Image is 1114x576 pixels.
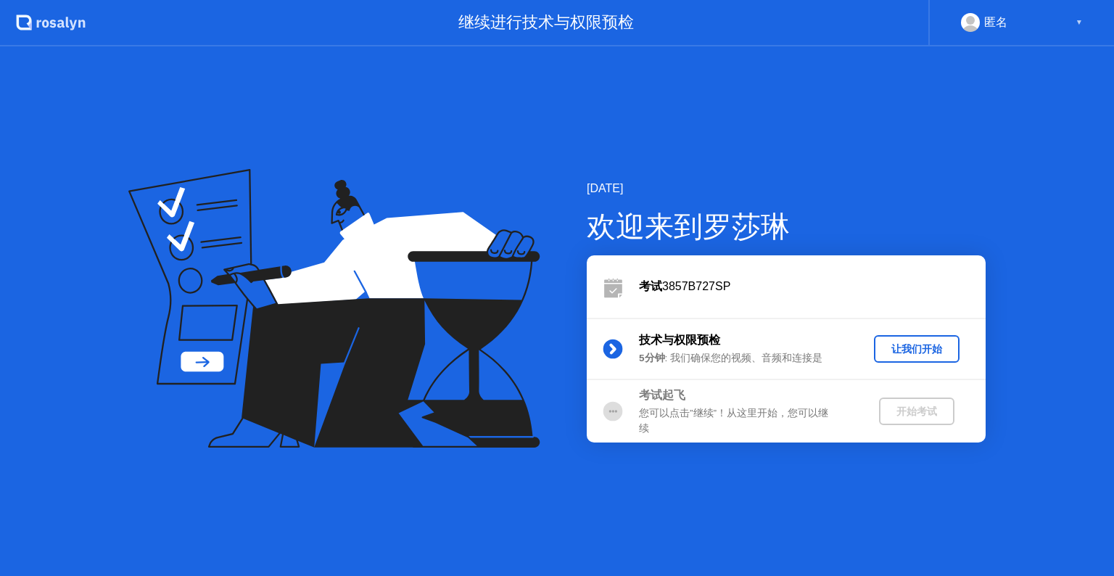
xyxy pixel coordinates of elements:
[874,335,960,363] button: 让我们开始
[1076,13,1083,32] div: ▼
[639,334,720,346] b: 技术与权限预检
[984,13,1007,32] div: 匿名
[639,278,986,295] div: 3857B727SP
[639,353,665,363] b: 5分钟
[587,180,986,197] div: [DATE]
[587,205,986,248] div: 欢迎来到罗莎琳
[880,342,954,356] div: 让我们开始
[879,398,954,425] button: 开始考试
[639,280,662,292] b: 考试
[639,406,848,436] div: 您可以点击”继续”！从这里开始，您可以继续
[639,351,848,366] div: : 我们确保您的视频、音频和连接是
[885,405,949,419] div: 开始考试
[639,389,685,401] b: 考试起飞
